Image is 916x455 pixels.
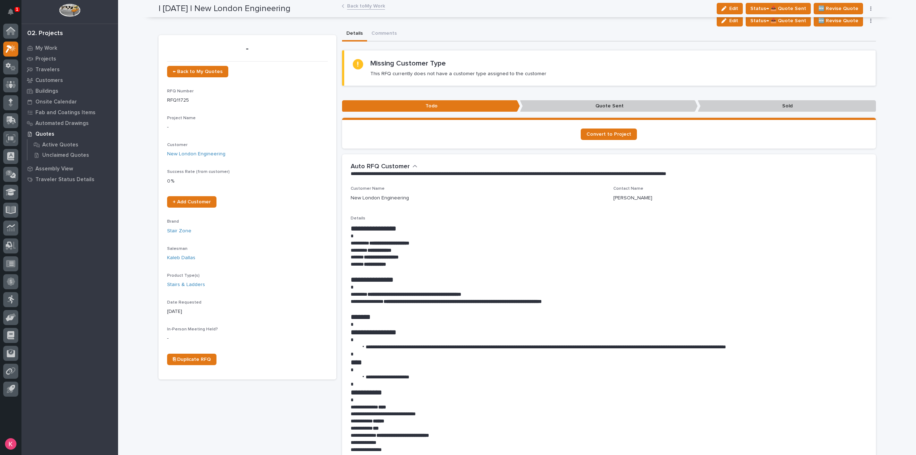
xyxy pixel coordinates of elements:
[16,7,18,12] p: 1
[42,152,89,159] p: Unclaimed Quotes
[35,77,63,84] p: Customers
[167,335,328,342] p: -
[167,143,187,147] span: Customer
[167,300,201,305] span: Date Requested
[28,140,118,150] a: Active Quotes
[167,354,216,365] a: ⎘ Duplicate RFQ
[21,64,118,75] a: Travelers
[167,44,328,54] p: -
[35,88,58,95] p: Buildings
[21,174,118,185] a: Traveler Status Details
[35,99,77,105] p: Onsite Calendar
[370,59,446,68] h2: Missing Customer Type
[21,107,118,118] a: Fab and Coatings Items
[167,178,328,185] p: 0 %
[21,96,118,107] a: Onsite Calendar
[173,69,223,74] span: ← Back to My Quotes
[581,129,637,140] a: Convert to Project
[167,254,195,262] a: Kaleb Dallas
[746,15,811,26] button: Status→ 📤 Quote Sent
[173,199,211,204] span: + Add Customer
[342,26,367,42] button: Details
[167,327,218,331] span: In-Person Meeting Held?
[21,75,118,86] a: Customers
[167,116,196,120] span: Project Name
[173,357,211,362] span: ⎘ Duplicate RFQ
[21,129,118,139] a: Quotes
[167,247,187,251] span: Salesman
[351,163,418,171] button: Auto RFQ Customer
[167,97,328,104] p: RFQ11725
[167,66,228,77] a: ← Back to My Quotes
[9,9,18,20] div: Notifications1
[21,118,118,129] a: Automated Drawings
[351,187,385,191] span: Customer Name
[42,142,78,148] p: Active Quotes
[613,194,652,202] p: [PERSON_NAME]
[167,281,205,289] a: Stairs & Ladders
[35,56,56,62] p: Projects
[21,53,118,64] a: Projects
[167,170,230,174] span: Success Rate (from customer)
[814,15,863,26] button: 🆕 Revise Quote
[35,110,96,116] p: Fab and Coatings Items
[28,150,118,160] a: Unclaimed Quotes
[520,100,698,112] p: Quote Sent
[818,16,858,25] span: 🆕 Revise Quote
[167,308,328,315] p: [DATE]
[613,187,643,191] span: Contact Name
[167,219,179,224] span: Brand
[167,196,216,208] a: + Add Customer
[367,26,401,42] button: Comments
[21,163,118,174] a: Assembly View
[21,43,118,53] a: My Work
[167,227,191,235] a: Stair Zone
[35,131,54,137] p: Quotes
[167,124,328,131] p: -
[370,71,546,77] p: This RFQ currently does not have a customer type assigned to the customer
[21,86,118,96] a: Buildings
[586,132,631,137] span: Convert to Project
[167,89,194,93] span: RFQ Number
[35,67,60,73] p: Travelers
[342,100,520,112] p: Todo
[717,15,743,26] button: Edit
[35,45,57,52] p: My Work
[347,1,385,10] a: Back toMy Work
[59,4,80,17] img: Workspace Logo
[750,16,806,25] span: Status→ 📤 Quote Sent
[167,150,225,158] a: New London Engineering
[351,194,409,202] p: New London Engineering
[27,30,63,38] div: 02. Projects
[3,436,18,451] button: users-avatar
[351,216,365,221] span: Details
[729,18,738,24] span: Edit
[35,176,94,183] p: Traveler Status Details
[351,163,410,171] h2: Auto RFQ Customer
[35,166,73,172] p: Assembly View
[3,4,18,19] button: Notifications
[35,120,89,127] p: Automated Drawings
[167,274,200,278] span: Product Type(s)
[698,100,876,112] p: Sold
